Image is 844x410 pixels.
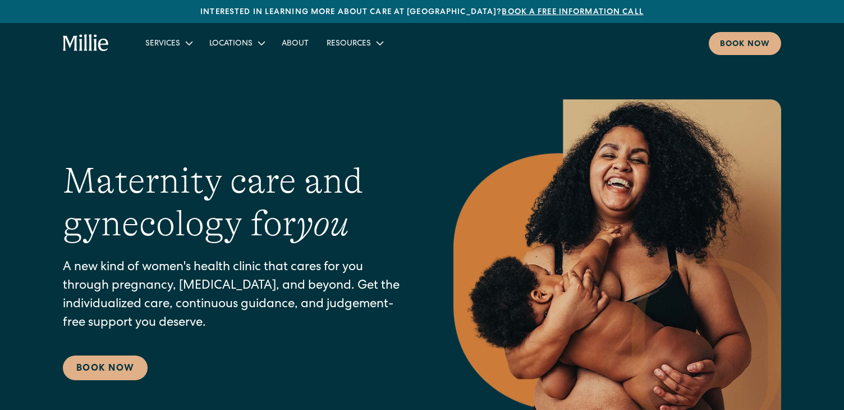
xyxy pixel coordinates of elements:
[209,38,253,50] div: Locations
[318,34,391,52] div: Resources
[296,203,349,244] em: you
[63,259,409,333] p: A new kind of women's health clinic that cares for you through pregnancy, [MEDICAL_DATA], and bey...
[327,38,371,50] div: Resources
[502,8,643,16] a: Book a free information call
[709,32,781,55] a: Book now
[136,34,200,52] div: Services
[273,34,318,52] a: About
[145,38,180,50] div: Services
[63,160,409,246] h1: Maternity care and gynecology for
[63,356,148,380] a: Book Now
[63,34,109,52] a: home
[720,39,770,51] div: Book now
[200,34,273,52] div: Locations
